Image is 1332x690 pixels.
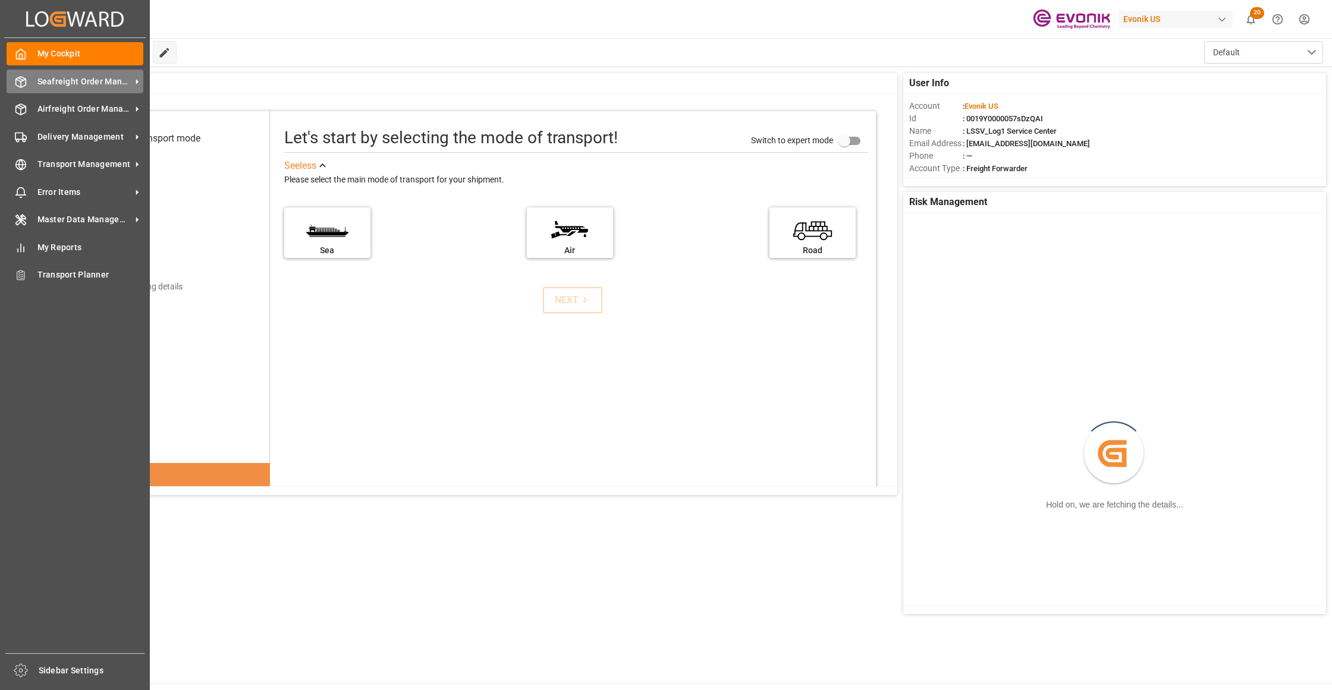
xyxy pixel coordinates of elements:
[284,173,868,187] div: Please select the main mode of transport for your shipment.
[909,137,963,150] span: Email Address
[963,139,1090,148] span: : [EMAIL_ADDRESS][DOMAIN_NAME]
[909,150,963,162] span: Phone
[37,186,131,199] span: Error Items
[108,131,200,146] div: Select transport mode
[555,293,591,307] div: NEXT
[775,244,850,257] div: Road
[39,664,145,677] span: Sidebar Settings
[1046,499,1183,511] div: Hold on, we are fetching the details...
[963,164,1028,173] span: : Freight Forwarder
[909,195,987,209] span: Risk Management
[965,102,998,111] span: Evonik US
[909,100,963,112] span: Account
[37,75,131,88] span: Seafreight Order Management
[909,125,963,137] span: Name
[963,114,1043,123] span: : 0019Y0000057sDzQAI
[37,103,131,115] span: Airfreight Order Management
[7,42,143,65] a: My Cockpit
[37,241,144,254] span: My Reports
[1264,6,1291,33] button: Help Center
[284,125,618,150] div: Let's start by selecting the mode of transport!
[1237,6,1264,33] button: show 20 new notifications
[1119,11,1233,28] div: Evonik US
[290,244,365,257] div: Sea
[909,76,949,90] span: User Info
[7,235,143,259] a: My Reports
[909,162,963,175] span: Account Type
[533,244,607,257] div: Air
[1033,9,1110,30] img: Evonik-brand-mark-Deep-Purple-RGB.jpeg_1700498283.jpeg
[37,269,144,281] span: Transport Planner
[37,158,131,171] span: Transport Management
[963,127,1057,136] span: : LSSV_Log1 Service Center
[37,131,131,143] span: Delivery Management
[963,152,972,160] span: : —
[751,136,833,145] span: Switch to expert mode
[7,263,143,286] a: Transport Planner
[543,287,602,313] button: NEXT
[909,112,963,125] span: Id
[284,159,316,173] div: See less
[1204,41,1323,64] button: open menu
[1213,46,1240,59] span: Default
[1250,7,1264,19] span: 20
[37,48,144,60] span: My Cockpit
[1119,8,1237,30] button: Evonik US
[37,213,131,226] span: Master Data Management
[963,102,998,111] span: :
